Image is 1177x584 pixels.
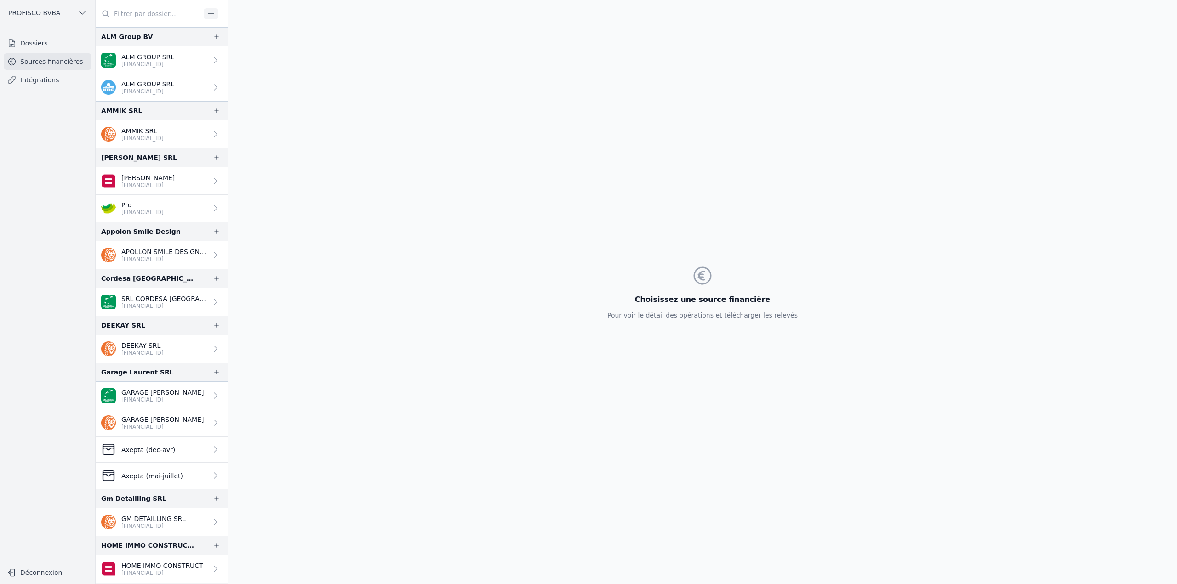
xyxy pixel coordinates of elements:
[4,6,91,20] button: PROFISCO BVBA
[607,311,798,320] p: Pour voir le détail des opérations et télécharger les relevés
[121,52,174,62] p: ALM GROUP SRL
[96,74,228,101] a: ALM GROUP SRL [FINANCIAL_ID]
[4,53,91,70] a: Sources financières
[96,508,228,536] a: GM DETAILLING SRL [FINANCIAL_ID]
[101,248,116,262] img: ing.png
[101,53,116,68] img: BNP_BE_BUSINESS_GEBABEBB.png
[101,152,177,163] div: [PERSON_NAME] SRL
[121,349,164,357] p: [FINANCIAL_ID]
[101,201,116,215] img: crelan.png
[101,226,181,237] div: Appolon Smile Design
[96,335,228,363] a: DEEKAY SRL [FINANCIAL_ID]
[121,388,204,397] p: GARAGE [PERSON_NAME]
[101,442,116,457] img: CleanShot-202025-05-26-20at-2016.10.27-402x.png
[121,445,175,454] p: Axepta (dec-avr)
[607,294,798,305] h3: Choisissez une source financière
[101,415,116,430] img: ing.png
[96,382,228,409] a: GARAGE [PERSON_NAME] [FINANCIAL_ID]
[121,126,164,136] p: AMMIK SRL
[121,61,174,68] p: [FINANCIAL_ID]
[96,288,228,316] a: SRL CORDESA [GEOGRAPHIC_DATA] [FINANCIAL_ID]
[121,514,186,523] p: GM DETAILLING SRL
[121,302,207,310] p: [FINANCIAL_ID]
[121,522,186,530] p: [FINANCIAL_ID]
[8,8,60,17] span: PROFISCO BVBA
[121,88,174,95] p: [FINANCIAL_ID]
[101,515,116,529] img: ing.png
[96,463,228,489] a: Axepta (mai-juillet)
[121,255,207,263] p: [FINANCIAL_ID]
[121,396,204,403] p: [FINANCIAL_ID]
[121,471,183,481] p: Axepta (mai-juillet)
[96,555,228,583] a: HOME IMMO CONSTRUCT [FINANCIAL_ID]
[121,135,164,142] p: [FINANCIAL_ID]
[121,247,207,256] p: APOLLON SMILE DESIGN SRL
[96,241,228,269] a: APOLLON SMILE DESIGN SRL [FINANCIAL_ID]
[4,35,91,51] a: Dossiers
[101,388,116,403] img: BNP_BE_BUSINESS_GEBABEBB.png
[101,105,142,116] div: AMMIK SRL
[101,540,198,551] div: HOME IMMO CONSTRUCT BV
[101,367,174,378] div: Garage Laurent SRL
[96,6,200,22] input: Filtrer par dossier...
[101,80,116,95] img: kbc.png
[96,120,228,148] a: AMMIK SRL [FINANCIAL_ID]
[121,79,174,89] p: ALM GROUP SRL
[121,341,164,350] p: DEEKAY SRL
[101,295,116,309] img: BNP_BE_BUSINESS_GEBABEBB.png
[4,565,91,580] button: Déconnexion
[96,437,228,463] a: Axepta (dec-avr)
[121,561,203,570] p: HOME IMMO CONSTRUCT
[96,167,228,195] a: [PERSON_NAME] [FINANCIAL_ID]
[101,273,198,284] div: Cordesa [GEOGRAPHIC_DATA] SRL
[101,493,166,504] div: Gm Detailling SRL
[121,181,175,189] p: [FINANCIAL_ID]
[101,174,116,188] img: belfius.png
[121,173,175,182] p: [PERSON_NAME]
[121,569,203,577] p: [FINANCIAL_ID]
[96,195,228,222] a: Pro [FINANCIAL_ID]
[121,209,164,216] p: [FINANCIAL_ID]
[96,46,228,74] a: ALM GROUP SRL [FINANCIAL_ID]
[101,468,116,483] img: CleanShot-202025-05-26-20at-2016.10.27-402x.png
[121,200,164,210] p: Pro
[101,31,153,42] div: ALM Group BV
[4,72,91,88] a: Intégrations
[121,415,204,424] p: GARAGE [PERSON_NAME]
[101,127,116,142] img: ing.png
[121,423,204,431] p: [FINANCIAL_ID]
[121,294,207,303] p: SRL CORDESA [GEOGRAPHIC_DATA]
[96,409,228,437] a: GARAGE [PERSON_NAME] [FINANCIAL_ID]
[101,320,145,331] div: DEEKAY SRL
[101,341,116,356] img: ing.png
[101,561,116,576] img: belfius.png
